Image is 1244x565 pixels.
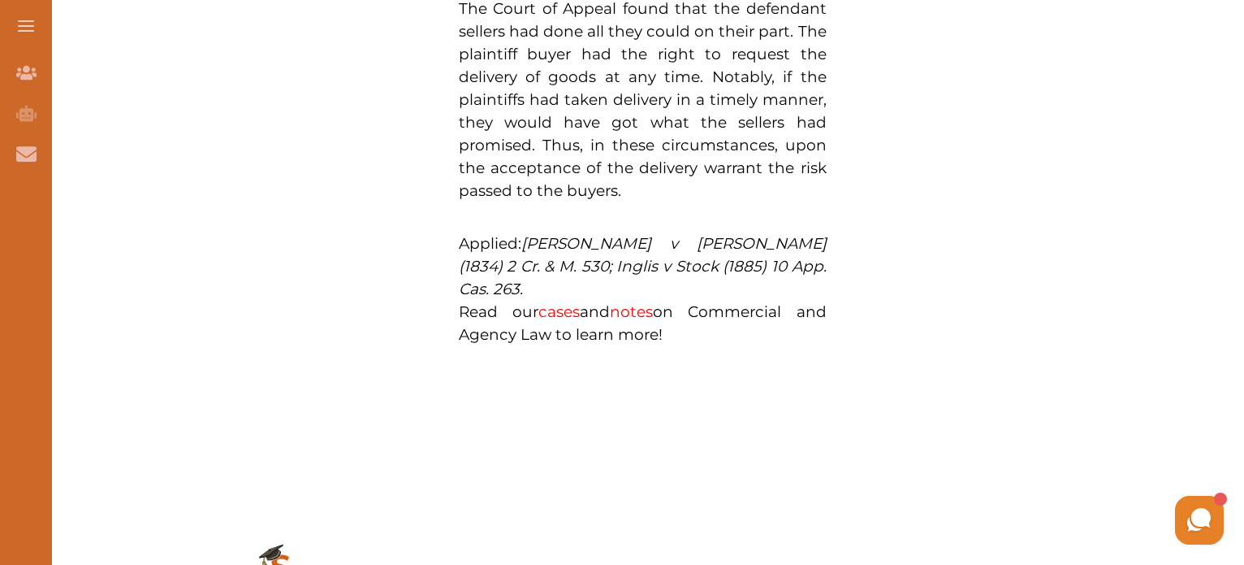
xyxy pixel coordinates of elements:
iframe: HelpCrunch [854,492,1228,549]
a: notes [610,302,653,321]
span: Read our and on Commercial and Agency Law to learn more! [459,302,827,344]
em: [PERSON_NAME] v [PERSON_NAME] (1834) 2 Cr. & M. 530; Inglis v Stock (1885) 10 App. Cas. 263. [459,234,827,298]
a: cases [538,302,580,321]
span: Applied: [459,234,827,298]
